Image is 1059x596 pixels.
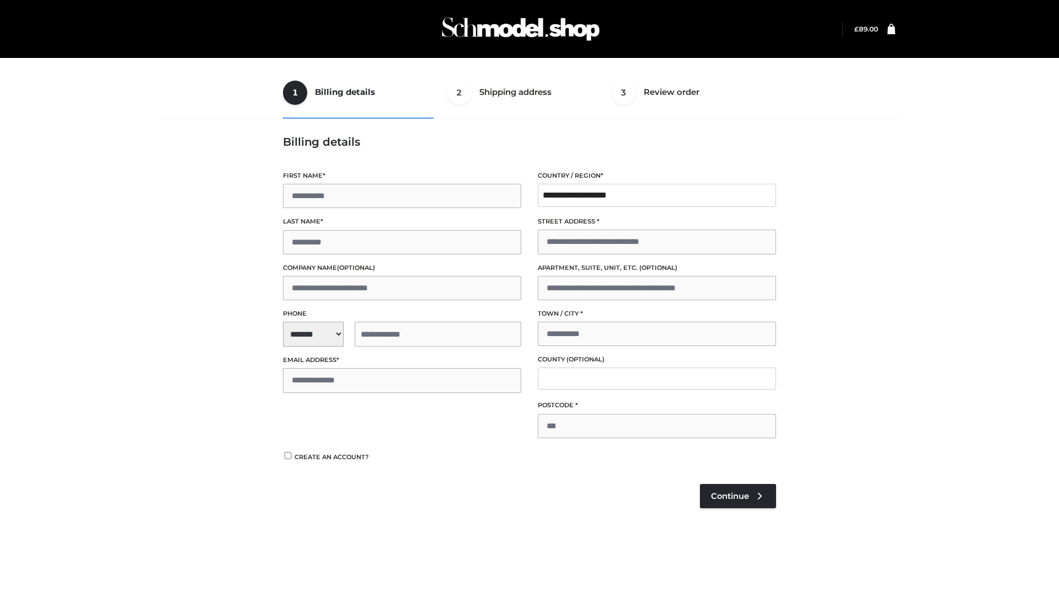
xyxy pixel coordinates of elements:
[438,7,603,51] img: Schmodel Admin 964
[337,264,375,272] span: (optional)
[538,171,776,181] label: Country / Region
[854,25,878,33] bdi: 89.00
[854,25,878,33] a: £89.00
[283,263,521,273] label: Company name
[538,263,776,273] label: Apartment, suite, unit, etc.
[538,216,776,227] label: Street address
[283,355,521,365] label: Email address
[700,484,776,508] a: Continue
[283,308,521,319] label: Phone
[283,216,521,227] label: Last name
[639,264,677,272] span: (optional)
[538,308,776,319] label: Town / City
[283,452,293,459] input: Create an account?
[283,171,521,181] label: First name
[854,25,859,33] span: £
[566,355,605,363] span: (optional)
[538,400,776,411] label: Postcode
[538,354,776,365] label: County
[711,491,749,501] span: Continue
[295,453,369,461] span: Create an account?
[283,135,776,148] h3: Billing details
